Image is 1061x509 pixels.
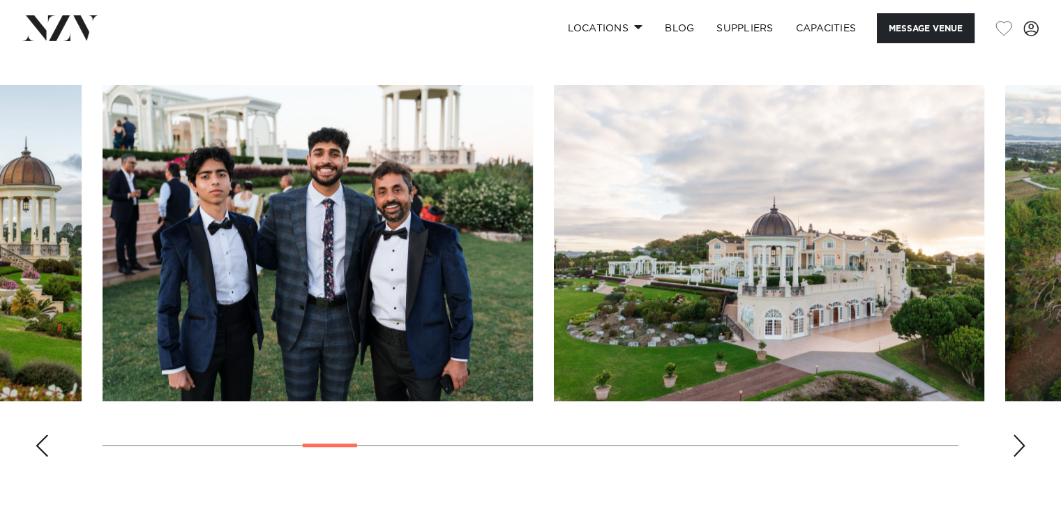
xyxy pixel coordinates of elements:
swiper-slide: 8 / 30 [103,85,533,401]
img: nzv-logo.png [22,15,98,40]
button: Message Venue [877,13,975,43]
swiper-slide: 9 / 30 [554,85,984,401]
a: Locations [556,13,654,43]
a: BLOG [654,13,705,43]
a: Capacities [785,13,868,43]
a: SUPPLIERS [705,13,784,43]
